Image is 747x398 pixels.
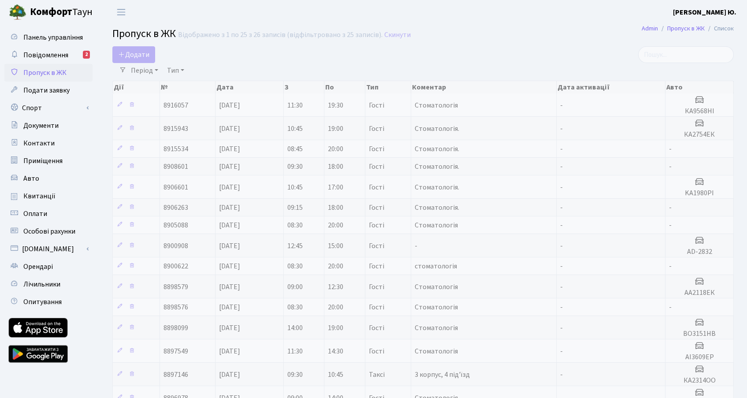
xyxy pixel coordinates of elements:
[415,162,459,171] span: Стоматологія.
[164,144,188,154] span: 8915534
[328,182,343,192] span: 17:00
[369,304,384,311] span: Гості
[287,100,303,110] span: 11:30
[4,134,93,152] a: Контакти
[328,261,343,271] span: 20:00
[219,282,240,292] span: [DATE]
[560,182,563,192] span: -
[23,297,62,307] span: Опитування
[164,302,188,312] span: 8898576
[328,241,343,251] span: 15:00
[219,124,240,134] span: [DATE]
[705,24,734,33] li: Список
[23,209,47,219] span: Оплати
[669,261,672,271] span: -
[4,46,93,64] a: Повідомлення2
[219,100,240,110] span: [DATE]
[164,282,188,292] span: 8898579
[4,205,93,223] a: Оплати
[669,353,730,361] h5: АІ3609ЕР
[560,370,563,379] span: -
[287,182,303,192] span: 10:45
[23,50,68,60] span: Повідомлення
[669,144,672,154] span: -
[164,100,188,110] span: 8916057
[415,124,459,134] span: Стоматологія.
[23,262,53,272] span: Орендарі
[23,156,63,166] span: Приміщення
[287,203,303,212] span: 09:15
[110,5,132,19] button: Переключити навігацію
[9,4,26,21] img: logo.png
[415,302,458,312] span: Стоматологія
[328,124,343,134] span: 19:00
[287,302,303,312] span: 08:30
[4,240,93,258] a: [DOMAIN_NAME]
[673,7,736,18] a: [PERSON_NAME] Ю.
[219,346,240,356] span: [DATE]
[219,162,240,171] span: [DATE]
[219,182,240,192] span: [DATE]
[164,261,188,271] span: 8900622
[669,289,730,297] h5: АА2118ЕК
[560,144,563,154] span: -
[23,121,59,130] span: Документи
[365,81,412,93] th: Тип
[415,346,458,356] span: Стоматологія
[369,184,384,191] span: Гості
[560,100,563,110] span: -
[415,203,459,212] span: Стоматологія.
[673,7,736,17] b: [PERSON_NAME] Ю.
[415,241,417,251] span: -
[23,68,67,78] span: Пропуск в ЖК
[287,282,303,292] span: 09:00
[164,241,188,251] span: 8900908
[287,220,303,230] span: 08:30
[219,323,240,333] span: [DATE]
[4,187,93,205] a: Квитанції
[638,46,734,63] input: Пошук...
[560,323,563,333] span: -
[328,203,343,212] span: 18:00
[669,130,730,139] h5: КА2754ЕК
[415,282,458,292] span: Стоматологія
[369,348,384,355] span: Гості
[415,182,459,192] span: Стоматологія.
[4,29,93,46] a: Панель управління
[23,191,56,201] span: Квитанції
[23,138,55,148] span: Контакти
[164,323,188,333] span: 8898099
[219,144,240,154] span: [DATE]
[164,220,188,230] span: 8905088
[112,46,155,63] a: Додати
[4,170,93,187] a: Авто
[287,346,303,356] span: 11:30
[30,5,93,20] span: Таун
[219,370,240,379] span: [DATE]
[23,86,70,95] span: Подати заявку
[287,241,303,251] span: 12:45
[160,81,216,93] th: №
[178,31,383,39] div: Відображено з 1 по 25 з 26 записів (відфільтровано з 25 записів).
[164,370,188,379] span: 8897146
[219,241,240,251] span: [DATE]
[328,370,343,379] span: 10:45
[4,82,93,99] a: Подати заявку
[369,371,385,378] span: Таксі
[287,370,303,379] span: 09:30
[164,162,188,171] span: 8908601
[560,124,563,134] span: -
[560,282,563,292] span: -
[642,24,658,33] a: Admin
[369,163,384,170] span: Гості
[127,63,162,78] a: Період
[164,203,188,212] span: 8906263
[328,144,343,154] span: 20:00
[118,50,149,60] span: Додати
[4,258,93,275] a: Орендарі
[369,324,384,331] span: Гості
[216,81,284,93] th: Дата
[415,220,458,230] span: Стоматологія
[328,323,343,333] span: 19:00
[287,323,303,333] span: 14:00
